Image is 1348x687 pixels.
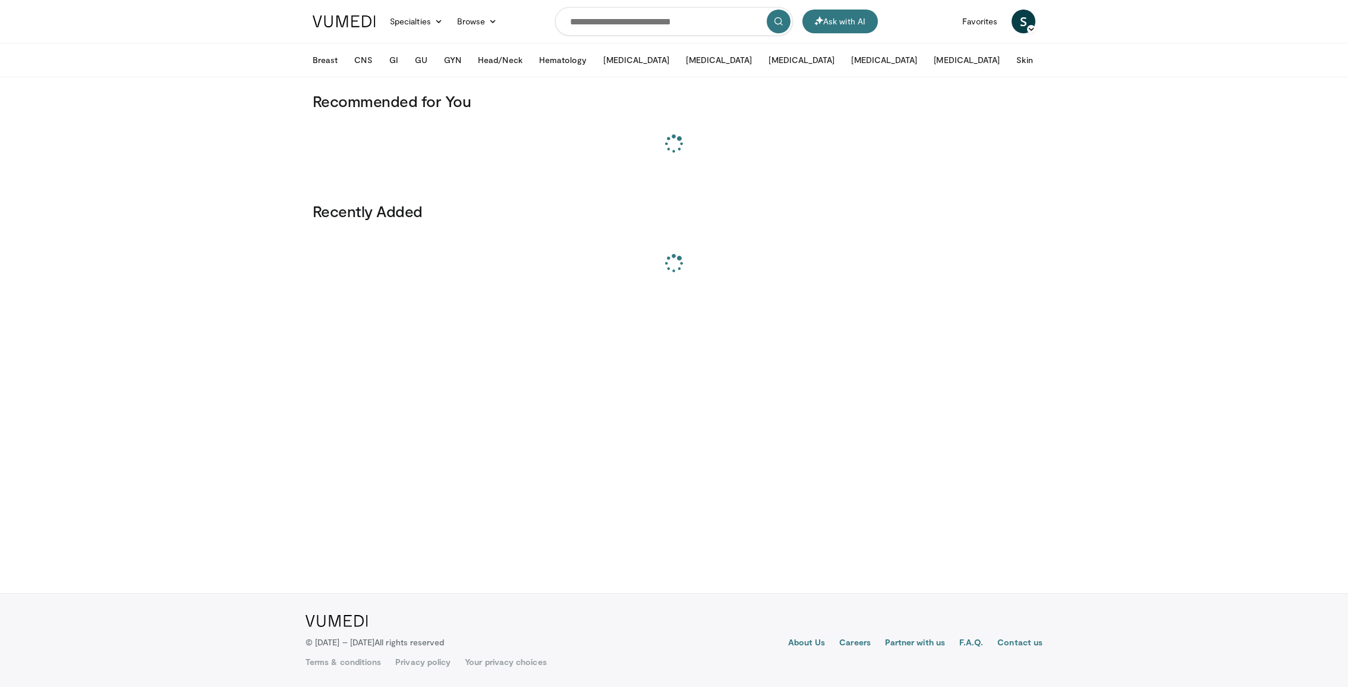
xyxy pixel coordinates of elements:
h3: Recently Added [313,202,1035,221]
p: © [DATE] – [DATE] [305,636,445,648]
button: GU [408,48,434,72]
button: CNS [347,48,379,72]
button: [MEDICAL_DATA] [844,48,924,72]
img: VuMedi Logo [305,615,368,627]
button: [MEDICAL_DATA] [927,48,1007,72]
button: Hematology [532,48,594,72]
button: Breast [305,48,345,72]
a: S [1012,10,1035,33]
a: Favorites [955,10,1004,33]
button: GI [382,48,405,72]
input: Search topics, interventions [555,7,793,36]
button: Head/Neck [471,48,530,72]
img: VuMedi Logo [313,15,376,27]
a: F.A.Q. [959,636,983,651]
a: Terms & conditions [305,656,381,668]
button: Ask with AI [802,10,878,33]
a: Specialties [383,10,450,33]
a: Partner with us [885,636,945,651]
button: Skin [1009,48,1040,72]
a: About Us [788,636,826,651]
a: Your privacy choices [465,656,546,668]
button: [MEDICAL_DATA] [679,48,759,72]
button: [MEDICAL_DATA] [761,48,842,72]
a: Privacy policy [395,656,451,668]
h3: Recommended for You [313,92,1035,111]
button: GYN [437,48,468,72]
a: Browse [450,10,505,33]
a: Careers [839,636,871,651]
button: [MEDICAL_DATA] [596,48,676,72]
span: All rights reserved [374,637,444,647]
a: Contact us [997,636,1043,651]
